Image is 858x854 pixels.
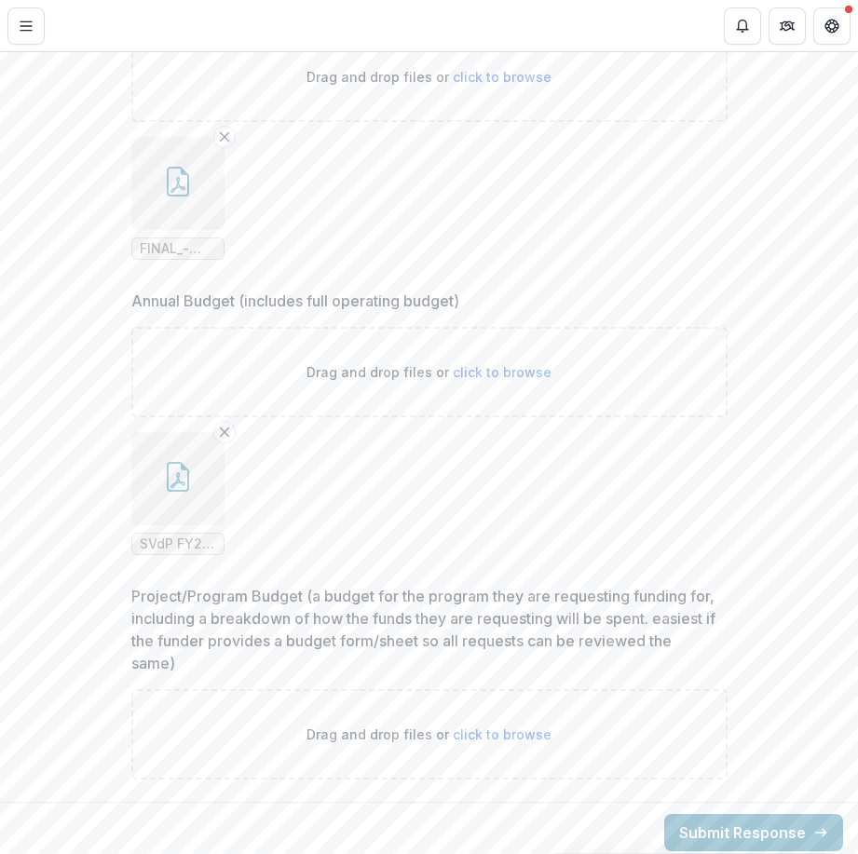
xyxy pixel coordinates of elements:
[140,241,216,257] span: FINAL_-_Society_of_St._Vincent_de_Paul_FS_2024.pdf
[769,7,806,45] button: Partners
[131,290,459,312] p: Annual Budget (includes full operating budget)
[306,67,552,87] p: Drag and drop files or
[453,364,552,380] span: click to browse
[453,726,552,742] span: click to browse
[724,7,761,45] button: Notifications
[306,362,552,382] p: Drag and drop files or
[140,536,216,552] span: SVdP FY24 25 Budget.pdf
[131,432,225,555] div: Remove FileSVdP FY24 25 Budget.pdf
[131,585,716,674] p: Project/Program Budget (a budget for the program they are requesting funding for, including a bre...
[453,69,552,85] span: click to browse
[131,137,225,260] div: Remove FileFINAL_-_Society_of_St._Vincent_de_Paul_FS_2024.pdf
[664,814,843,851] button: Submit Response
[213,421,236,443] button: Remove File
[213,126,236,148] button: Remove File
[306,725,552,744] p: Drag and drop files or
[813,7,851,45] button: Get Help
[7,7,45,45] button: Toggle Menu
